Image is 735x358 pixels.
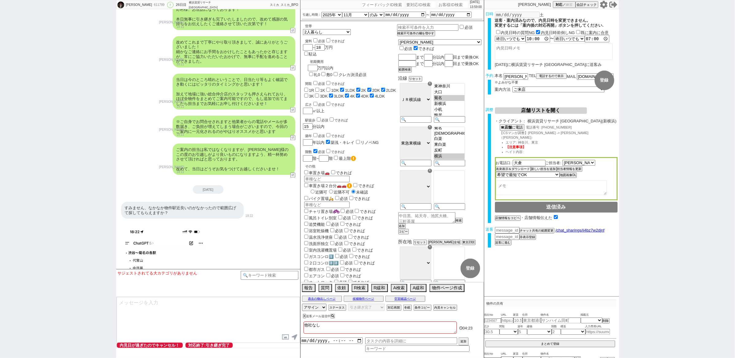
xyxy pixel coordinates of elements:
[320,94,327,98] label: 3DK
[344,228,348,232] input: できれば
[434,203,465,210] input: 🔍
[461,259,480,278] button: 登録
[303,261,339,265] label: ２口コンロ2️⃣2️⃣
[339,267,361,272] label: できれば
[290,173,295,178] button: ↺
[348,254,370,259] label: できれば
[410,284,427,292] button: A緩和
[556,2,562,7] span: 対応
[505,125,512,129] b: 店舗
[304,202,350,208] input: 車種など
[304,241,308,245] input: 洗面所独立
[303,229,329,233] label: 浴室乾燥機
[331,274,339,278] span: 必須
[506,145,526,149] span: 【注意事項】
[365,337,457,344] input: タスクの内容を詳細に
[325,39,345,43] label: できれば
[485,227,493,232] span: 送客
[159,99,184,104] p: [PERSON_NAME]
[428,125,432,129] div: ☓
[577,2,597,7] span: 会話チェック
[485,73,493,78] span: 予約
[325,150,345,154] label: できれば
[434,107,465,113] option: 小机
[361,88,366,93] label: 2K
[536,73,567,79] button: 電話するので表示
[553,1,576,8] button: 対応／練習
[552,329,561,335] input: 2
[455,218,463,223] button: 検索
[386,88,396,93] label: 2LDK
[326,81,330,85] input: できれば
[495,62,618,67] div: [DATE]に横浜賃貸リサーチ [GEOGRAPHIC_DATA]に送客み
[462,240,476,245] button: 東京23区
[523,318,541,323] input: 東京都港区海岸３
[305,132,397,138] div: 築年
[428,245,432,249] div: ☓
[303,222,325,227] label: 追焚機能
[428,82,432,86] div: ☓
[541,318,581,323] input: サンハイム田町
[303,196,334,201] label: バイク置場🛵
[303,171,330,175] label: 車置き場🚗
[398,229,409,234] button: コピー
[412,46,434,51] label: できれば
[428,169,432,173] div: ☓
[305,148,397,154] div: 階数
[334,94,344,98] label: 3LDK
[339,235,347,240] span: 必須
[305,101,397,107] div: 広さ
[328,305,346,311] button: ステータス
[585,329,610,335] input: https://suumo.jp/chintai/jnc_000022489271
[159,170,184,175] p: 18:11
[531,166,557,172] button: 新しい担当を追加
[513,318,523,323] input: 10.5
[361,94,369,98] label: 4DK
[303,248,337,252] label: 室内洗濯機置場
[159,62,184,67] p: 18:11
[434,280,465,286] input: 🔍
[518,329,527,335] input: 5
[159,127,184,132] p: [PERSON_NAME]
[513,160,546,166] input: お電話口
[302,296,342,302] button: 過去の物出しページ
[339,72,366,77] label: クレカ決済必須
[304,254,308,258] input: ガスコンロ1️⃣
[167,2,174,8] div: !
[529,73,536,78] span: TEL
[485,107,493,112] span: 調整
[409,76,422,82] button: リセット
[159,57,184,62] p: [PERSON_NAME]
[433,305,457,311] button: 内見キャンセル
[303,280,333,285] label: オートロック
[305,24,397,29] div: 世帯
[348,280,352,284] input: できれば
[290,107,295,113] button: ↺
[331,140,355,145] label: 築浅・キレイ
[506,150,524,154] span: ヘイト内容:
[325,82,345,86] label: できれば
[305,37,345,44] div: 賃料
[343,248,351,252] span: 必須
[485,12,493,16] span: 日時
[152,2,166,7] div: 611799
[495,227,519,233] input: message_id
[270,3,279,6] span: スミカ
[347,235,369,240] label: できれば
[372,88,380,93] label: 2DK
[335,229,343,233] span: 必須
[434,95,465,101] option: 菊名
[352,284,368,292] button: R検索
[303,132,397,146] div: 年以内
[339,274,361,278] label: できれば
[304,248,308,252] input: 室内洗濯機置場
[566,2,572,7] span: 練習
[326,38,330,42] input: できれば
[400,203,431,210] input: 🔍
[398,54,481,60] div: まで 分以内
[189,0,220,10] div: 横浜賃貸リサーチ [GEOGRAPHIC_DATA]
[118,271,241,276] div: サジェストされてる大カテゴリがありません
[340,222,344,226] input: できれば
[496,166,531,172] button: 名刺表示＆ダウンロード
[345,261,353,265] span: 必須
